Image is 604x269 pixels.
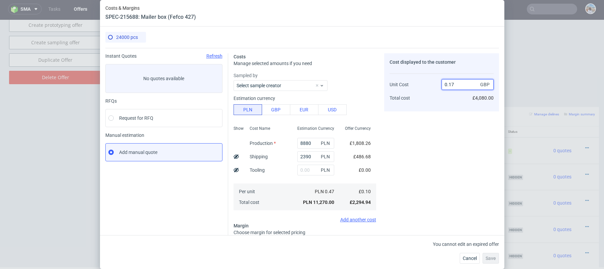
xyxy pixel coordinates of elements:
[259,227,283,232] span: SPEC- 210838
[117,201,151,218] img: ico-item-custom-a8f9c3db6a5631ce2f509e228e8b95abde266dc4376634de7b166047de09ff05.png
[310,65,346,72] input: Save
[234,223,249,228] span: Margin
[250,126,270,131] span: Cost Name
[356,144,385,170] td: £0.29
[105,13,196,21] header: SPEC-215688: Mailer box (Fefco 427)
[315,189,334,194] span: PLN 0.47
[224,162,239,166] a: BZWS-2
[465,117,505,144] td: £4,080.00
[328,196,356,222] td: 35000
[224,214,239,219] a: BZWS-1
[211,214,239,219] span: Source:
[319,165,333,175] span: PLN
[211,225,325,246] div: Custom • Custom
[115,7,207,20] td: Enable flexible payments
[211,200,258,206] span: Mailer box (Fefco 427)
[105,64,222,93] label: No quotes available
[214,50,341,59] input: Only numbers
[211,120,325,141] div: Custom • Custom
[356,170,385,196] td: £0.17
[390,59,456,65] span: Cost displayed to the customer
[425,170,465,196] td: £0.00
[553,154,571,160] span: 0 quotes
[179,233,195,238] strong: 761165
[390,82,409,87] span: Unit Cost
[472,95,494,101] span: £4,080.00
[318,104,347,115] button: USD
[425,223,465,249] td: £0.00
[465,170,505,196] td: £4,080.00
[290,104,318,115] button: EUR
[465,144,505,170] td: £3,480.00
[105,53,222,59] div: Instant Quotes
[211,162,239,166] span: Source:
[179,207,195,212] strong: 761166
[553,128,571,133] span: 0 quotes
[174,9,179,14] img: Hokodo
[356,223,385,249] td: £0.16
[234,217,376,222] div: Add another cost
[356,117,385,144] td: £0.17
[385,144,425,170] td: £3,480.00
[505,107,539,118] th: Status
[119,149,157,156] span: Add manual quote
[319,139,333,148] span: PLN
[297,165,334,175] input: 0.00
[111,107,176,118] th: Design
[359,189,371,194] span: £0.10
[328,223,356,249] td: 30000
[359,167,371,173] span: £0.00
[211,173,258,180] span: Mailer box (Fefco 427)
[117,175,151,192] img: ico-item-custom-a8f9c3db6a5631ce2f509e228e8b95abde266dc4376634de7b166047de09ff05.png
[105,132,222,138] span: Manual estimation
[224,240,239,245] a: BZWS-1
[211,173,325,194] div: Custom • Custom
[234,230,305,235] span: Choose margin for selected pricing
[239,189,255,194] span: Per unit
[9,34,102,47] a: Duplicate Offer
[425,107,465,118] th: Dependencies
[353,154,371,159] span: £486.68
[211,147,258,154] span: Mailer box (Fefco 427)
[234,104,262,115] button: PLN
[425,117,465,144] td: £0.00
[250,167,265,173] label: Tooling
[234,72,376,79] label: Sampled by
[179,180,195,186] strong: 761164
[117,227,151,244] img: ico-item-custom-a8f9c3db6a5631ce2f509e228e8b95abde266dc4376634de7b166047de09ff05.png
[350,200,371,205] span: £2,294.94
[211,199,325,220] div: Custom • Custom
[105,5,196,11] span: Costs & Margins
[211,147,325,167] div: Custom • Custom
[553,233,571,238] span: 0 quotes
[529,93,559,96] small: Manage dielines
[508,129,512,134] span: -
[115,94,126,99] span: Offer
[508,181,523,186] span: hidden
[115,49,207,65] td: Duplicate of (Offer ID)
[259,174,283,179] span: SPEC- 210837
[105,98,222,104] div: RFQs
[508,155,523,160] span: hidden
[385,117,425,144] td: £4,080.00
[328,117,356,144] td: 24000
[390,95,410,101] span: Total cost
[9,16,102,30] a: Create sampling offer
[234,126,244,131] span: Show
[211,240,239,245] span: Source:
[433,241,499,247] span: You cannot edit an expired offer
[356,107,385,118] th: Unit Price
[385,223,425,249] td: £4,800.00
[262,104,290,115] button: GBP
[319,152,333,161] span: PLN
[479,80,492,89] span: GBP
[224,188,239,193] a: BZWS-1
[234,61,312,66] span: Manage selected amounts if you need
[250,141,276,146] label: Production
[297,126,334,131] span: Estimation Currency
[350,141,371,146] span: £1,808.26
[117,122,151,139] img: ico-item-custom-a8f9c3db6a5631ce2f509e228e8b95abde266dc4376634de7b166047de09ff05.png
[239,200,259,205] span: Total cost
[328,107,356,118] th: Quant.
[9,51,102,64] input: Delete Offer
